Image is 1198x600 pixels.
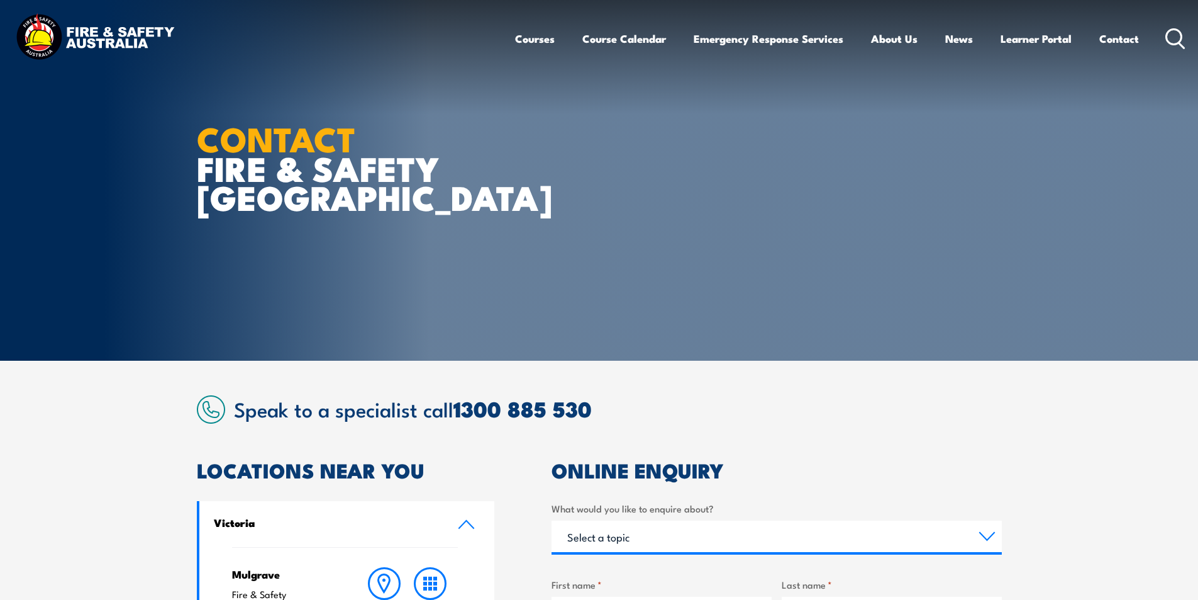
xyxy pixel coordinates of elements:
[871,22,918,55] a: About Us
[782,577,1002,592] label: Last name
[552,577,772,592] label: First name
[197,123,507,212] h1: FIRE & SAFETY [GEOGRAPHIC_DATA]
[197,461,495,478] h2: LOCATIONS NEAR YOU
[515,22,555,55] a: Courses
[945,22,973,55] a: News
[694,22,843,55] a: Emergency Response Services
[552,461,1002,478] h2: ONLINE ENQUIRY
[234,397,1002,420] h2: Speak to a specialist call
[199,501,495,547] a: Victoria
[197,111,356,164] strong: CONTACT
[552,501,1002,516] label: What would you like to enquire about?
[214,516,439,529] h4: Victoria
[582,22,666,55] a: Course Calendar
[453,392,592,425] a: 1300 885 530
[1099,22,1139,55] a: Contact
[1001,22,1072,55] a: Learner Portal
[232,567,337,581] h4: Mulgrave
